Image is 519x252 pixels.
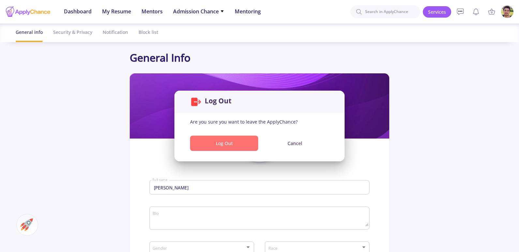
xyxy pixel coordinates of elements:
input: Search in ApplyChance [350,5,420,18]
a: Services [423,6,451,18]
div: General Info [130,50,389,66]
div: Notification [103,23,128,41]
span: Log Out [205,96,231,108]
button: Cancel [261,136,329,151]
span: Dashboard [64,7,92,15]
div: General info [16,23,43,41]
div: Security & Privacy [53,23,92,41]
span: Mentoring [235,7,261,15]
button: Log Out [190,136,258,151]
span: My Resume [102,7,131,15]
img: ac-market [20,218,33,231]
span: Mentors [141,7,163,15]
div: Block list [139,23,158,41]
span: Admission Chance [173,7,224,15]
p: Are you sure you want to leave the ApplyChance? [174,113,313,125]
